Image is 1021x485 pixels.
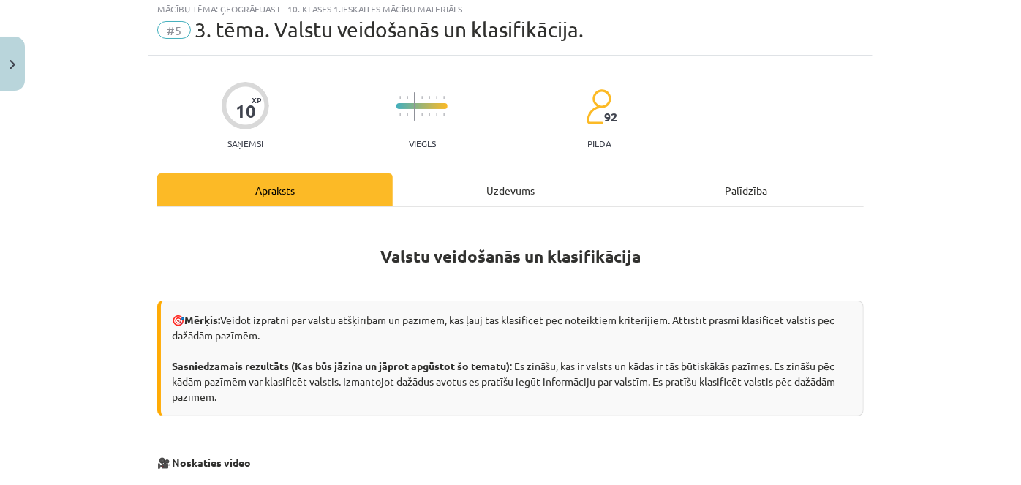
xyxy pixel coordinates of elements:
[157,456,251,469] strong: 🎥 Noskaties video
[184,313,220,326] strong: Mērķis:
[586,89,611,125] img: students-c634bb4e5e11cddfef0936a35e636f08e4e9abd3cc4e673bd6f9a4125e45ecb1.svg
[222,138,269,148] p: Saņemsi
[414,92,415,121] img: icon-long-line-d9ea69661e0d244f92f715978eff75569469978d946b2353a9bb055b3ed8787d.svg
[10,60,15,69] img: icon-close-lesson-0947bae3869378f0d4975bcd49f059093ad1ed9edebbc8119c70593378902aed.svg
[399,113,401,116] img: icon-short-line-57e1e144782c952c97e751825c79c345078a6d821885a25fce030b3d8c18986b.svg
[421,113,423,116] img: icon-short-line-57e1e144782c952c97e751825c79c345078a6d821885a25fce030b3d8c18986b.svg
[157,4,864,14] div: Mācību tēma: Ģeogrāfijas i - 10. klases 1.ieskaites mācību materiāls
[407,96,408,99] img: icon-short-line-57e1e144782c952c97e751825c79c345078a6d821885a25fce030b3d8c18986b.svg
[157,21,191,39] span: #5
[399,96,401,99] img: icon-short-line-57e1e144782c952c97e751825c79c345078a6d821885a25fce030b3d8c18986b.svg
[380,246,641,267] strong: Valstu veidošanās un klasifikācija
[409,138,436,148] p: Viegls
[407,113,408,116] img: icon-short-line-57e1e144782c952c97e751825c79c345078a6d821885a25fce030b3d8c18986b.svg
[157,301,864,416] div: 🎯 Veidot izpratni par valstu atšķirībām un pazīmēm, kas ļauj tās klasificēt pēc noteiktiem kritēr...
[393,173,628,206] div: Uzdevums
[436,113,437,116] img: icon-short-line-57e1e144782c952c97e751825c79c345078a6d821885a25fce030b3d8c18986b.svg
[195,18,584,42] span: 3. tēma. Valstu veidošanās un klasifikācija.
[628,173,864,206] div: Palīdzība
[172,359,510,372] strong: Sasniedzamais rezultāts (Kas būs jāzina un jāprot apgūstot šo tematu)
[157,173,393,206] div: Apraksts
[236,101,256,121] div: 10
[443,96,445,99] img: icon-short-line-57e1e144782c952c97e751825c79c345078a6d821885a25fce030b3d8c18986b.svg
[436,96,437,99] img: icon-short-line-57e1e144782c952c97e751825c79c345078a6d821885a25fce030b3d8c18986b.svg
[252,96,261,104] span: XP
[421,96,423,99] img: icon-short-line-57e1e144782c952c97e751825c79c345078a6d821885a25fce030b3d8c18986b.svg
[443,113,445,116] img: icon-short-line-57e1e144782c952c97e751825c79c345078a6d821885a25fce030b3d8c18986b.svg
[587,138,611,148] p: pilda
[604,110,617,124] span: 92
[429,113,430,116] img: icon-short-line-57e1e144782c952c97e751825c79c345078a6d821885a25fce030b3d8c18986b.svg
[429,96,430,99] img: icon-short-line-57e1e144782c952c97e751825c79c345078a6d821885a25fce030b3d8c18986b.svg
